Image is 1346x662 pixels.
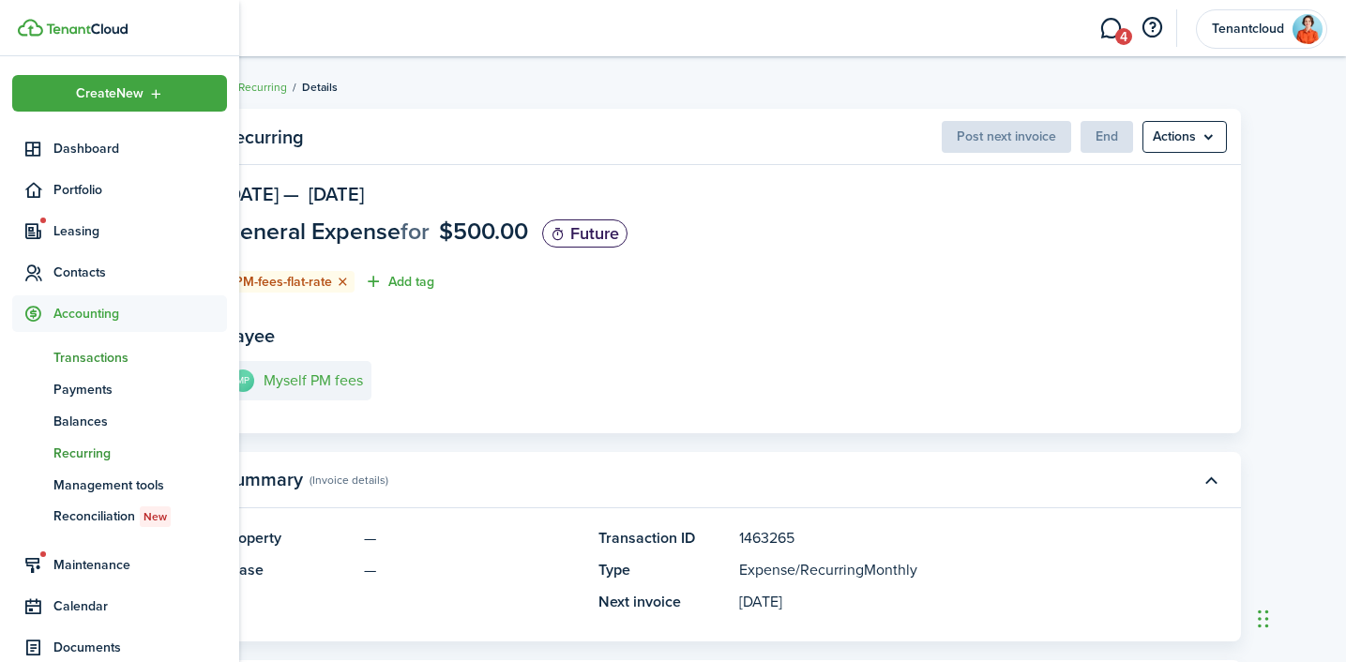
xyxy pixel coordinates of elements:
[800,559,917,580] span: Recurring Monthly
[53,638,227,657] span: Documents
[18,19,43,37] img: TenantCloud
[264,372,363,389] e-details-info-title: Myself PM fees
[401,214,430,248] span: for
[53,596,227,616] span: Calendar
[12,405,227,437] a: Balances
[598,527,730,549] panel-main-title: Transaction ID
[223,325,275,347] panel-main-title: Payee
[1210,23,1285,36] span: Tenantcloud
[1142,121,1227,153] button: Open menu
[739,559,795,580] span: Expense
[364,527,376,549] span: —
[1136,12,1168,44] button: Open resource center
[1258,591,1269,647] div: Drag
[739,591,1133,613] panel-main-description: [DATE]
[1093,5,1128,53] a: Messaging
[336,275,351,290] button: Remove tag
[53,139,227,158] span: Dashboard
[302,79,338,96] span: Details
[53,348,227,368] span: Transactions
[144,508,167,525] span: New
[46,23,128,35] img: TenantCloud
[223,469,303,490] panel-main-title: Summary
[310,472,388,489] panel-main-subtitle: (Invoice details)
[53,221,227,241] span: Leasing
[364,271,434,293] button: Add tag
[223,214,401,248] span: General Expense
[439,214,528,248] span: $500.00
[283,180,299,208] span: —
[739,527,1133,549] panel-main-description: 1463265
[12,469,227,501] a: Management tools
[172,527,1241,641] panel-main-body: Toggle accordion
[223,271,355,293] tag-preview: #PM-fees-flat-rate
[53,444,227,463] span: Recurring
[12,341,227,373] a: Transactions
[12,373,227,405] a: Payments
[53,412,227,431] span: Balances
[53,180,227,200] span: Portfolio
[53,506,227,527] span: Reconciliation
[53,475,227,495] span: Management tools
[76,87,144,100] span: Create New
[598,591,730,613] panel-main-title: Next invoice
[1142,121,1227,153] menu-btn: Actions
[12,437,227,469] a: Recurring
[12,501,227,533] a: ReconciliationNew
[309,180,364,208] span: [DATE]
[598,559,730,581] panel-main-title: Type
[1252,572,1346,662] iframe: Chat Widget
[223,559,355,581] panel-main-title: Lease
[53,263,227,282] span: Contacts
[364,559,580,581] panel-main-description: —
[238,79,287,96] a: Recurring
[1293,14,1323,44] img: Tenantcloud
[1195,464,1227,496] button: Toggle accordion
[53,555,227,575] span: Maintenance
[12,130,227,167] a: Dashboard
[1115,28,1132,45] span: 4
[223,180,279,208] span: [DATE]
[12,75,227,112] button: Open menu
[739,559,1133,581] panel-main-description: /
[223,527,355,549] panel-main-title: Property
[53,380,227,399] span: Payments
[53,304,227,323] span: Accounting
[223,127,304,148] panel-main-title: Recurring
[542,219,628,248] status: Future
[232,369,254,392] avatar-text: MP
[223,361,371,400] a: MPMyself PM fees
